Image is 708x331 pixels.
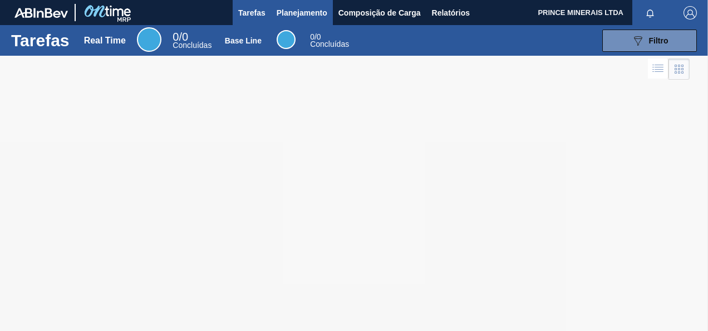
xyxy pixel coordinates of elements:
[173,32,212,49] div: Real Time
[137,27,161,52] div: Real Time
[602,30,697,52] button: Filtro
[310,32,321,41] span: / 0
[310,33,349,48] div: Base Line
[14,8,68,18] img: TNhmsLtSVTkK8tSr43FrP2fwEKptu5GPRR3wAAAABJRU5ErkJggg==
[277,6,327,20] span: Planejamento
[632,5,668,21] button: Notificações
[338,6,421,20] span: Composição de Carga
[173,41,212,50] span: Concluídas
[84,36,126,46] div: Real Time
[310,32,314,41] span: 0
[432,6,470,20] span: Relatórios
[649,36,668,45] span: Filtro
[11,34,70,47] h1: Tarefas
[225,36,262,45] div: Base Line
[238,6,265,20] span: Tarefas
[684,6,697,20] img: Logout
[310,40,349,48] span: Concluídas
[173,31,188,43] span: / 0
[173,31,179,43] span: 0
[277,30,296,49] div: Base Line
